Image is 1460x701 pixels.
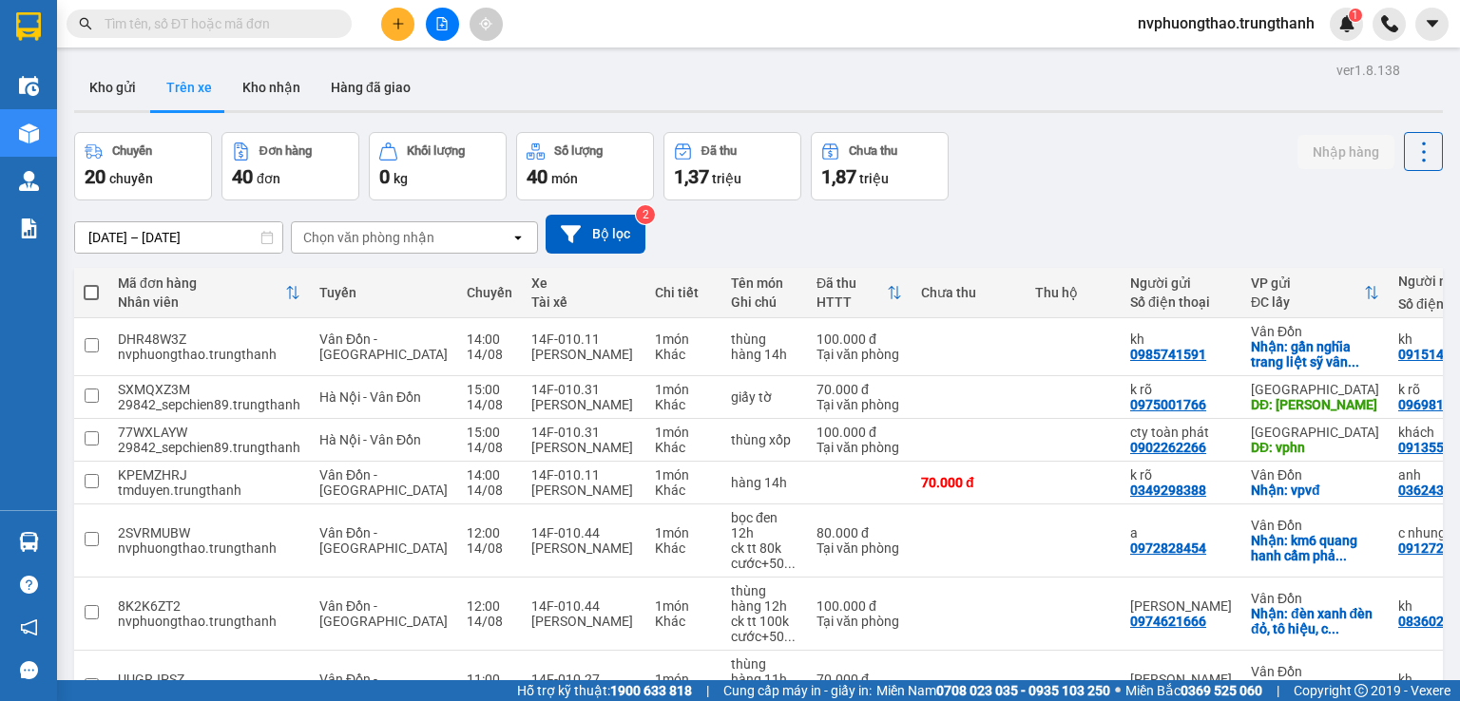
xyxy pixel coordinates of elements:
[319,467,448,498] span: Vân Đồn - [GEOGRAPHIC_DATA]
[655,440,712,455] div: Khác
[731,389,797,405] div: giấy tờ
[19,532,39,552] img: warehouse-icon
[467,483,512,498] div: 14/08
[706,680,709,701] span: |
[467,467,512,483] div: 14:00
[19,171,39,191] img: warehouse-icon
[118,332,300,347] div: DHR48W3Z
[516,132,654,200] button: Số lượng40món
[816,525,902,540] div: 80.000 đ
[1336,60,1400,81] div: ver 1.8.138
[816,672,902,687] div: 70.000 đ
[1130,347,1206,362] div: 0985741591
[467,347,512,362] div: 14/08
[531,440,636,455] div: [PERSON_NAME]
[319,285,448,300] div: Tuyến
[1130,397,1206,412] div: 0975001766
[118,540,300,556] div: nvphuongthao.trungthanh
[467,598,512,614] div: 12:00
[75,222,282,253] input: Select a date range.
[1130,425,1232,440] div: cty toàn phát
[118,467,300,483] div: KPEMZHRJ
[816,540,902,556] div: Tại văn phòng
[811,132,949,200] button: Chưa thu1,87 triệu
[1251,533,1379,563] div: Nhận: km6 quang hanh cẩm phả -vpvd
[112,144,152,158] div: Chuyến
[816,397,902,412] div: Tại văn phòng
[1381,15,1398,32] img: phone-icon
[118,483,300,498] div: tmduyen.trungthanh
[1277,680,1279,701] span: |
[1352,9,1358,22] span: 1
[731,656,797,687] div: thùng hàng 11h
[118,347,300,362] div: nvphuongthao.trungthanh
[655,285,712,300] div: Chi tiết
[1130,598,1232,614] div: c giang
[118,614,300,629] div: nvphuongthao.trungthanh
[655,672,712,687] div: 1 món
[1251,339,1379,369] div: Nhận: gần nghĩa trang liệt sỹ vân đồn - vpvđ
[392,17,405,30] span: plus
[510,230,526,245] svg: open
[816,332,902,347] div: 100.000 đ
[816,382,902,397] div: 70.000 đ
[531,294,636,310] div: Tài xế
[531,425,636,440] div: 14F-010.31
[816,614,902,629] div: Tại văn phòng
[426,8,459,41] button: file-add
[1338,15,1355,32] img: icon-new-feature
[784,629,796,644] span: ...
[316,65,426,110] button: Hàng đã giao
[655,483,712,498] div: Khác
[109,171,153,186] span: chuyến
[1349,9,1362,22] sup: 1
[1130,467,1232,483] div: k rõ
[636,205,655,224] sup: 2
[821,165,856,188] span: 1,87
[467,332,512,347] div: 14:00
[1130,275,1232,291] div: Người gửi
[467,285,512,300] div: Chuyến
[1130,332,1232,347] div: kh
[1130,672,1232,687] div: c giang
[1181,683,1262,698] strong: 0369 525 060
[85,165,106,188] span: 20
[655,467,712,483] div: 1 món
[467,614,512,629] div: 14/08
[531,467,636,483] div: 14F-010.11
[531,347,636,362] div: [PERSON_NAME]
[816,347,902,362] div: Tại văn phòng
[1251,467,1379,483] div: Vân Đồn
[19,76,39,96] img: warehouse-icon
[1251,382,1379,397] div: [GEOGRAPHIC_DATA]
[379,165,390,188] span: 0
[20,576,38,594] span: question-circle
[319,598,448,629] span: Vân Đồn - [GEOGRAPHIC_DATA]
[816,598,902,614] div: 100.000 đ
[531,540,636,556] div: [PERSON_NAME]
[921,285,1016,300] div: Chưa thu
[655,614,712,629] div: Khác
[407,144,465,158] div: Khối lượng
[816,425,902,440] div: 100.000 đ
[531,332,636,347] div: 14F-010.11
[221,132,359,200] button: Đơn hàng40đơn
[19,218,39,238] img: solution-icon
[118,672,300,687] div: UUGRJPSZ
[655,397,712,412] div: Khác
[731,332,797,362] div: thùng hàng 14h
[467,440,512,455] div: 14/08
[655,382,712,397] div: 1 món
[118,440,300,455] div: 29842_sepchien89.trungthanh
[1251,294,1364,310] div: ĐC lấy
[731,583,797,614] div: thùng hàng 12h
[610,683,692,698] strong: 1900 633 818
[118,294,285,310] div: Nhân viên
[1297,135,1394,169] button: Nhập hàng
[467,425,512,440] div: 15:00
[876,680,1110,701] span: Miền Nam
[816,440,902,455] div: Tại văn phòng
[731,294,797,310] div: Ghi chú
[551,171,578,186] span: món
[531,525,636,540] div: 14F-010.44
